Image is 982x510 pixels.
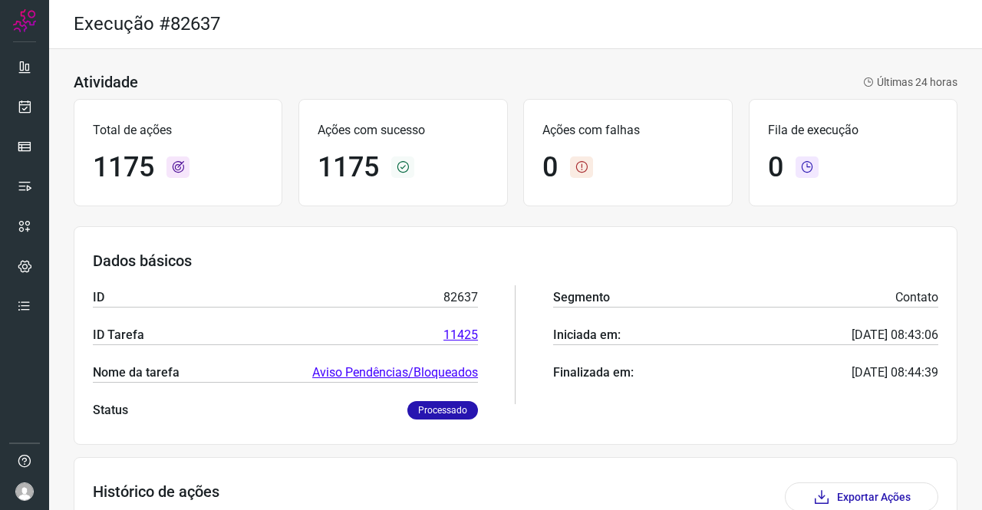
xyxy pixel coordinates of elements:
p: Fila de execução [768,121,938,140]
p: Ações com sucesso [318,121,488,140]
img: avatar-user-boy.jpg [15,482,34,501]
p: Status [93,401,128,420]
h1: 0 [542,151,558,184]
p: ID Tarefa [93,326,144,344]
p: Contato [895,288,938,307]
p: Total de ações [93,121,263,140]
p: Últimas 24 horas [863,74,957,90]
p: Nome da tarefa [93,364,180,382]
p: ID [93,288,104,307]
p: [DATE] 08:44:39 [852,364,938,382]
a: Aviso Pendências/Bloqueados [312,364,478,382]
p: 82637 [443,288,478,307]
h1: 0 [768,151,783,184]
h2: Execução #82637 [74,13,220,35]
p: Segmento [553,288,610,307]
p: Finalizada em: [553,364,634,382]
h1: 1175 [93,151,154,184]
p: Processado [407,401,478,420]
h3: Dados básicos [93,252,938,270]
h3: Atividade [74,73,138,91]
img: Logo [13,9,36,32]
p: Ações com falhas [542,121,713,140]
h1: 1175 [318,151,379,184]
a: 11425 [443,326,478,344]
p: Iniciada em: [553,326,621,344]
p: [DATE] 08:43:06 [852,326,938,344]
